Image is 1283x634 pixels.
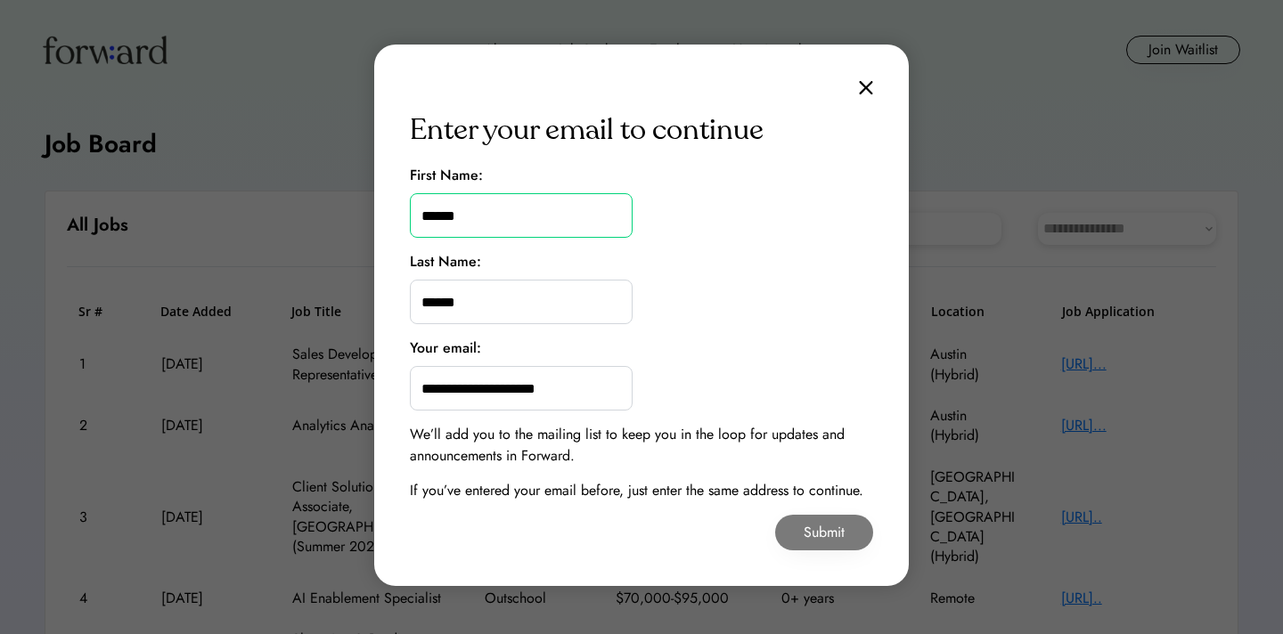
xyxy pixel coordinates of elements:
[410,480,863,501] div: If you’ve entered your email before, just enter the same address to continue.
[410,251,481,272] div: Last Name:
[410,424,873,467] div: We’ll add you to the mailing list to keep you in the loop for updates and announcements in Forward.
[775,515,873,550] button: Submit
[410,337,481,359] div: Your email:
[410,165,483,186] div: First Name:
[410,109,764,151] div: Enter your email to continue
[859,80,873,95] img: close.svg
